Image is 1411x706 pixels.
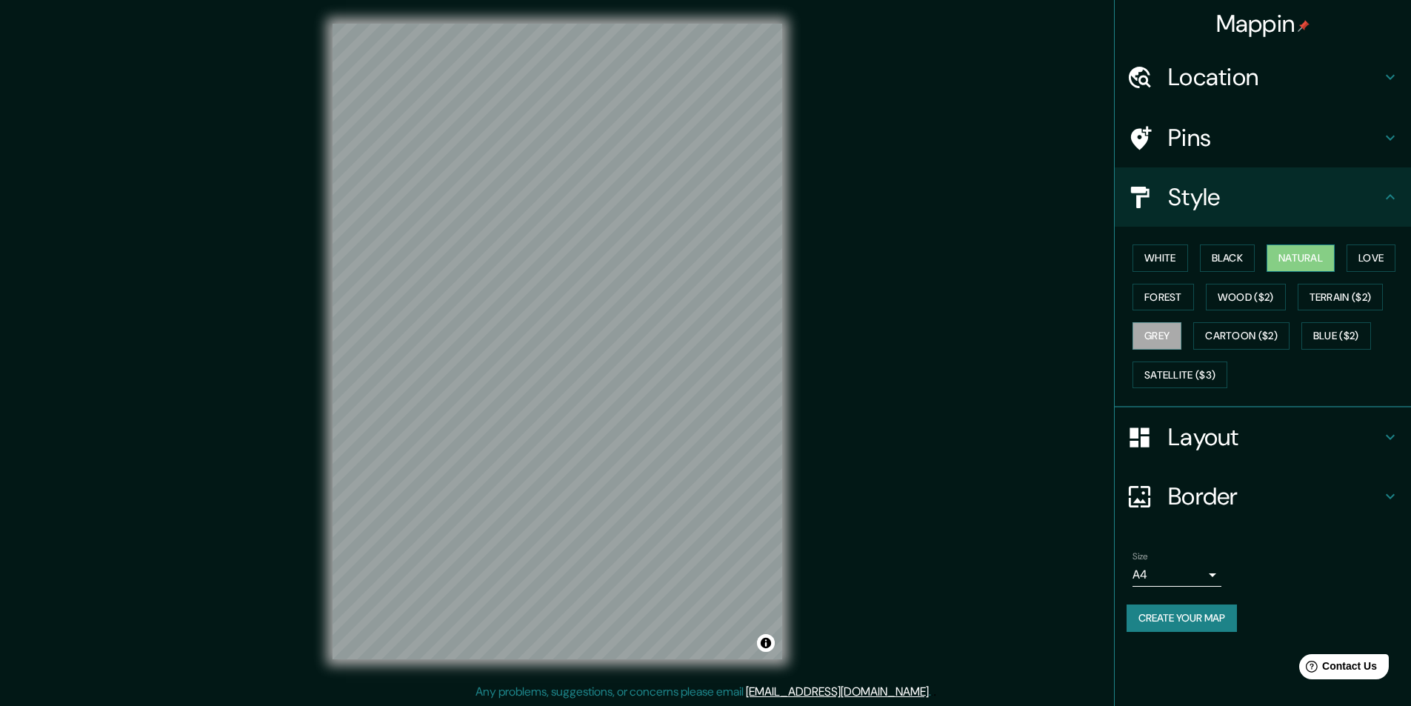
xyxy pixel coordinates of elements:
button: Forest [1133,284,1194,311]
canvas: Map [333,24,782,659]
button: Terrain ($2) [1298,284,1384,311]
div: . [931,683,933,701]
h4: Location [1168,62,1381,92]
button: White [1133,244,1188,272]
div: Pins [1115,108,1411,167]
h4: Border [1168,482,1381,511]
button: Grey [1133,322,1181,350]
img: pin-icon.png [1298,20,1310,32]
button: Cartoon ($2) [1193,322,1290,350]
div: Layout [1115,407,1411,467]
h4: Pins [1168,123,1381,153]
button: Black [1200,244,1255,272]
button: Create your map [1127,605,1237,632]
button: Wood ($2) [1206,284,1286,311]
div: Style [1115,167,1411,227]
button: Toggle attribution [757,634,775,652]
iframe: Help widget launcher [1279,648,1395,690]
h4: Mappin [1216,9,1310,39]
h4: Layout [1168,422,1381,452]
h4: Style [1168,182,1381,212]
div: Border [1115,467,1411,526]
div: . [933,683,936,701]
div: A4 [1133,563,1221,587]
p: Any problems, suggestions, or concerns please email . [476,683,931,701]
button: Natural [1267,244,1335,272]
label: Size [1133,550,1148,563]
button: Love [1347,244,1395,272]
button: Satellite ($3) [1133,362,1227,389]
a: [EMAIL_ADDRESS][DOMAIN_NAME] [746,684,929,699]
button: Blue ($2) [1301,322,1371,350]
div: Location [1115,47,1411,107]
